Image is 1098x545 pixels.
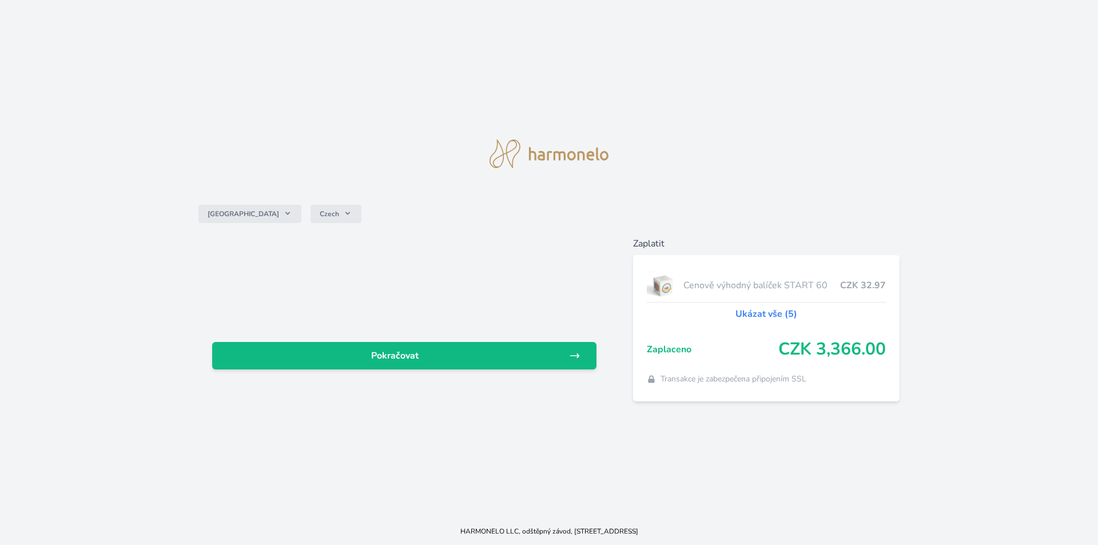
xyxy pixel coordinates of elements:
[198,205,301,223] button: [GEOGRAPHIC_DATA]
[633,237,900,250] h6: Zaplatit
[647,343,779,356] span: Zaplaceno
[647,271,679,300] img: start.jpg
[221,349,569,363] span: Pokračovat
[212,342,596,369] a: Pokračovat
[661,373,806,385] span: Transakce je zabezpečena připojením SSL
[683,279,840,292] span: Cenově výhodný balíček START 60
[208,209,279,218] span: [GEOGRAPHIC_DATA]
[490,140,608,168] img: logo.svg
[311,205,361,223] button: Czech
[840,279,886,292] span: CZK 32.97
[320,209,339,218] span: Czech
[735,307,797,321] a: Ukázat vše (5)
[778,339,886,360] span: CZK 3,366.00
